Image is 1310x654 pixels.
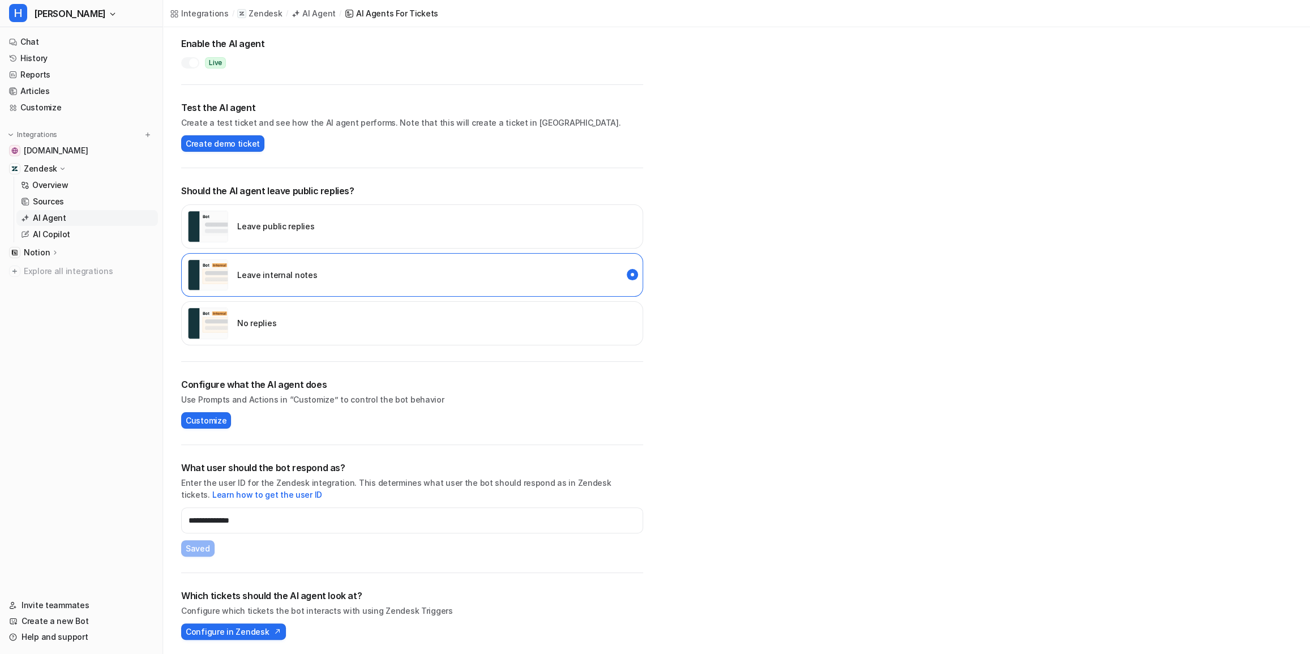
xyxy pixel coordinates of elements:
[181,394,643,405] p: Use Prompts and Actions in “Customize” to control the bot behavior
[5,263,158,279] a: Explore all integrations
[181,204,643,249] div: external_reply
[5,34,158,50] a: Chat
[17,130,57,139] p: Integrations
[356,7,438,19] div: AI Agents for tickets
[237,8,282,19] a: Zendesk
[9,266,20,277] img: explore all integrations
[237,220,314,232] p: Leave public replies
[181,540,215,557] button: Saved
[5,597,158,613] a: Invite teammates
[7,131,15,139] img: expand menu
[32,179,69,191] p: Overview
[181,461,643,475] h2: What user should the bot respond as?
[186,414,226,426] span: Customize
[181,412,231,429] button: Customize
[16,177,158,193] a: Overview
[237,317,276,329] p: No replies
[33,212,66,224] p: AI Agent
[187,259,228,291] img: user
[24,145,88,156] span: [DOMAIN_NAME]
[5,67,158,83] a: Reports
[237,269,317,281] p: Leave internal notes
[186,626,269,638] span: Configure in Zendesk
[24,262,153,280] span: Explore all integrations
[5,129,61,140] button: Integrations
[11,165,18,172] img: Zendesk
[345,7,438,19] a: AI Agents for tickets
[181,101,643,114] h2: Test the AI agent
[181,253,643,297] div: internal_reply
[181,135,264,152] button: Create demo ticket
[181,117,643,129] p: Create a test ticket and see how the AI agent performs. Note that this will create a ticket in [G...
[5,629,158,645] a: Help and support
[181,7,229,19] div: Integrations
[186,138,260,149] span: Create demo ticket
[144,131,152,139] img: menu_add.svg
[5,100,158,116] a: Customize
[249,8,282,19] p: Zendesk
[232,8,234,19] span: /
[291,7,336,19] a: AI Agent
[181,605,643,617] p: Configure which tickets the bot interacts with using Zendesk Triggers
[5,83,158,99] a: Articles
[181,378,643,391] h2: Configure what the AI agent does
[24,163,57,174] p: Zendesk
[181,37,643,50] h2: Enable the AI agent
[181,301,643,345] div: disabled
[16,226,158,242] a: AI Copilot
[11,249,18,256] img: Notion
[24,247,50,258] p: Notion
[187,211,228,242] img: user
[33,196,64,207] p: Sources
[212,490,322,499] a: Learn how to get the user ID
[187,307,228,339] img: user
[339,8,341,19] span: /
[33,229,70,240] p: AI Copilot
[205,57,226,69] span: Live
[11,147,18,154] img: swyfthome.com
[181,623,286,640] button: Configure in Zendesk
[186,542,210,554] span: Saved
[16,210,158,226] a: AI Agent
[5,50,158,66] a: History
[181,589,643,602] h2: Which tickets should the AI agent look at?
[5,613,158,629] a: Create a new Bot
[34,6,106,22] span: [PERSON_NAME]
[285,8,288,19] span: /
[9,4,27,22] span: H
[5,143,158,159] a: swyfthome.com[DOMAIN_NAME]
[181,184,643,198] p: Should the AI agent leave public replies?
[170,7,229,19] a: Integrations
[302,7,336,19] div: AI Agent
[16,194,158,210] a: Sources
[181,477,643,501] p: Enter the user ID for the Zendesk integration. This determines what user the bot should respond a...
